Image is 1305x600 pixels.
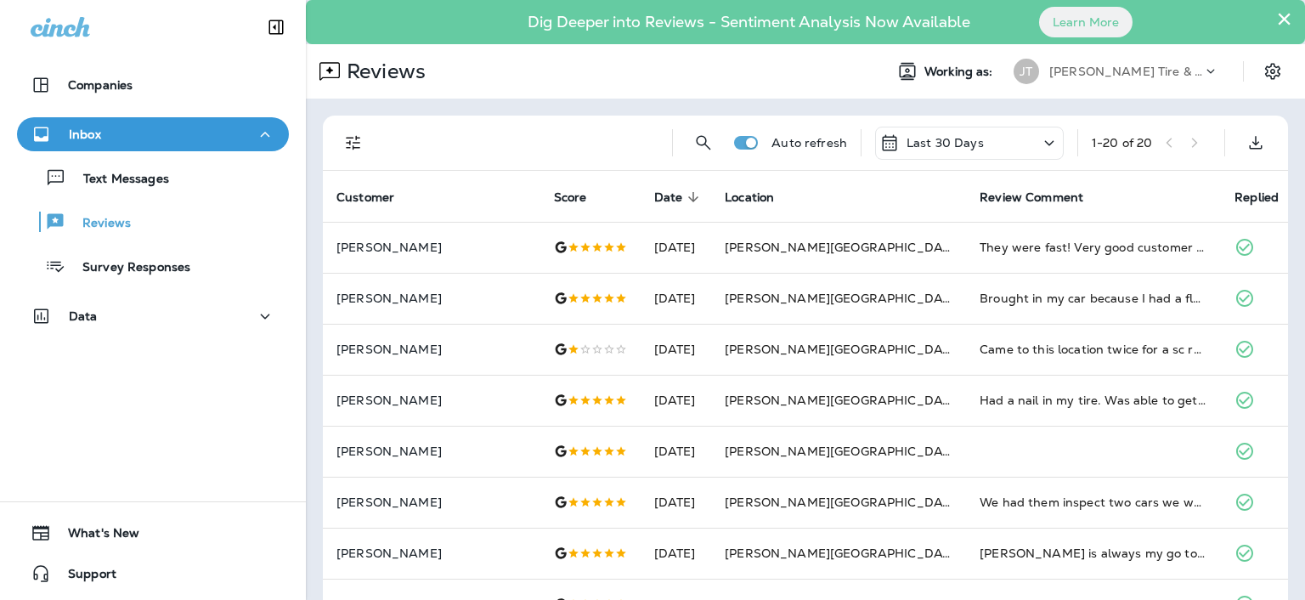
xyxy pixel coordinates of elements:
[980,190,1083,205] span: Review Comment
[725,444,962,459] span: [PERSON_NAME][GEOGRAPHIC_DATA]
[1257,56,1288,87] button: Settings
[51,567,116,587] span: Support
[554,190,587,205] span: Score
[725,190,774,205] span: Location
[336,190,394,205] span: Customer
[336,393,527,407] p: [PERSON_NAME]
[725,190,796,205] span: Location
[725,495,962,510] span: [PERSON_NAME][GEOGRAPHIC_DATA]
[725,291,962,306] span: [PERSON_NAME][GEOGRAPHIC_DATA]
[65,216,131,232] p: Reviews
[336,342,527,356] p: [PERSON_NAME]
[641,324,712,375] td: [DATE]
[1234,190,1301,205] span: Replied
[336,190,416,205] span: Customer
[17,557,289,591] button: Support
[1234,190,1279,205] span: Replied
[980,290,1207,307] div: Brought in my car because I had a flat. They fixed my tire and remounted it within 30 minutes of ...
[1039,7,1133,37] button: Learn More
[641,222,712,273] td: [DATE]
[1014,59,1039,84] div: JT
[66,172,169,188] p: Text Messages
[686,126,720,160] button: Search Reviews
[980,392,1207,409] div: Had a nail in my tire. Was able to get in right away without an appointment and got the tire fixe...
[641,375,712,426] td: [DATE]
[654,190,705,205] span: Date
[980,341,1207,358] div: Came to this location twice for a sc recharge and new tires.... the ac doesn't blow cold at all. ...
[252,10,300,44] button: Collapse Sidebar
[17,299,289,333] button: Data
[641,426,712,477] td: [DATE]
[980,190,1105,205] span: Review Comment
[17,68,289,102] button: Companies
[654,190,683,205] span: Date
[336,241,527,254] p: [PERSON_NAME]
[51,526,139,546] span: What's New
[17,160,289,195] button: Text Messages
[641,528,712,579] td: [DATE]
[336,495,527,509] p: [PERSON_NAME]
[1092,136,1152,150] div: 1 - 20 of 20
[336,444,527,458] p: [PERSON_NAME]
[1239,126,1273,160] button: Export as CSV
[336,126,370,160] button: Filters
[725,240,962,255] span: [PERSON_NAME][GEOGRAPHIC_DATA]
[1049,65,1202,78] p: [PERSON_NAME] Tire & Auto
[478,20,1020,25] p: Dig Deeper into Reviews - Sentiment Analysis Now Available
[17,248,289,284] button: Survey Responses
[1276,5,1292,32] button: Close
[980,494,1207,511] div: We had them inspect two cars we were looking to buy for our daughter. The first car they made us ...
[980,545,1207,562] div: Jensen is always my go to, excellent service reasonable rates
[725,393,962,408] span: [PERSON_NAME][GEOGRAPHIC_DATA]
[336,546,527,560] p: [PERSON_NAME]
[17,516,289,550] button: What's New
[924,65,997,79] span: Working as:
[69,127,101,141] p: Inbox
[725,342,962,357] span: [PERSON_NAME][GEOGRAPHIC_DATA]
[69,309,98,323] p: Data
[725,546,962,561] span: [PERSON_NAME][GEOGRAPHIC_DATA]
[17,117,289,151] button: Inbox
[980,239,1207,256] div: They were fast! Very good customer service as well.
[17,204,289,240] button: Reviews
[65,260,190,276] p: Survey Responses
[641,477,712,528] td: [DATE]
[641,273,712,324] td: [DATE]
[554,190,609,205] span: Score
[771,136,847,150] p: Auto refresh
[340,59,426,84] p: Reviews
[336,292,527,305] p: [PERSON_NAME]
[907,136,984,150] p: Last 30 Days
[68,78,133,92] p: Companies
